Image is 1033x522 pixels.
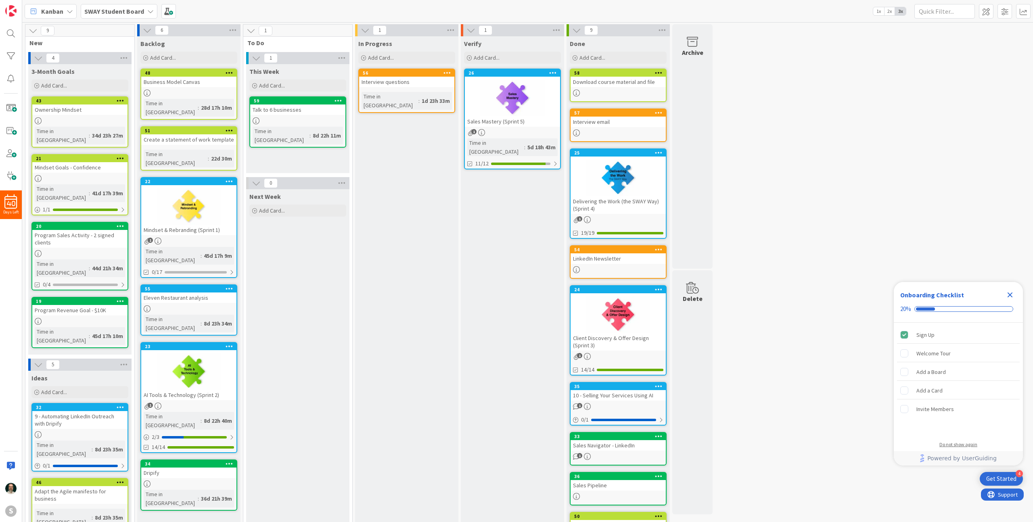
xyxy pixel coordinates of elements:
div: 22Mindset & Rebranding (Sprint 1) [141,178,236,235]
div: Client Discovery & Offer Design (Sprint 3) [571,333,666,351]
a: 58Download course material and file [570,69,667,102]
a: 57Interview email [570,109,667,142]
span: 1 [577,453,582,458]
span: This Week [249,67,279,75]
div: Add a Card is incomplete. [897,382,1020,399]
div: 58 [574,70,666,76]
div: 28d 17h 10m [199,103,234,112]
div: Mindset Goals - Confidence [32,162,128,173]
span: Add Card... [41,388,67,396]
div: Time in [GEOGRAPHIC_DATA] [253,127,309,144]
input: Quick Filter... [914,4,975,19]
a: 23AI Tools & Technology (Sprint 2)Time in [GEOGRAPHIC_DATA]:8d 22h 40m2/314/14 [140,342,237,453]
img: Visit kanbanzone.com [5,5,17,17]
div: 48 [141,69,236,77]
div: 45d 17h 10m [90,332,125,340]
span: 6 [155,25,169,35]
div: 55Eleven Restaurant analysis [141,285,236,303]
span: 2x [884,7,895,15]
a: 22Mindset & Rebranding (Sprint 1)Time in [GEOGRAPHIC_DATA]:45d 17h 9m0/17 [140,177,237,278]
div: 46Adapt the Agile manifesto for business [32,479,128,504]
div: Time in [GEOGRAPHIC_DATA] [144,315,201,332]
span: 5 [46,360,60,370]
div: 50 [571,513,666,520]
div: Delivering the Work (the SWAY Way) (Sprint 4) [571,196,666,214]
div: Sign Up is complete. [897,326,1020,344]
span: 0 / 1 [43,461,50,470]
div: Time in [GEOGRAPHIC_DATA] [144,490,198,507]
div: S [5,505,17,517]
span: Powered by UserGuiding [927,453,997,463]
div: Adapt the Agile manifesto for business [32,486,128,504]
div: 58Download course material and file [571,69,666,87]
div: 34Dripify [141,460,236,478]
span: Next Week [249,192,281,200]
div: 35 [574,384,666,389]
span: : [418,96,420,105]
div: 26 [468,70,560,76]
span: 4 [46,53,60,63]
div: 46 [32,479,128,486]
div: 19 [36,299,128,304]
div: 36 [574,474,666,479]
div: Mindset & Rebranding (Sprint 1) [141,225,236,235]
div: Invite Members [916,404,954,414]
div: 36Sales Pipeline [571,473,666,491]
div: 9 - Automating LinkedIn Outreach with Dripify [32,411,128,429]
div: Time in [GEOGRAPHIC_DATA] [35,184,89,202]
span: : [198,103,199,112]
a: 25Delivering the Work (the SWAY Way) (Sprint 4)19/19 [570,148,667,239]
span: 3-Month Goals [31,67,75,75]
div: 51 [145,128,236,134]
div: 32 [32,404,128,411]
div: 56 [359,69,454,77]
div: Sign Up [916,330,935,340]
span: 9 [584,25,598,35]
a: 329 - Automating LinkedIn Outreach with DripifyTime in [GEOGRAPHIC_DATA]:8d 23h 35m0/1 [31,403,128,472]
span: Verify [464,40,481,48]
span: Ideas [31,374,48,382]
div: Do not show again [939,441,977,448]
div: Checklist items [894,323,1023,436]
div: 56Interview questions [359,69,454,87]
div: 26 [465,69,560,77]
div: Time in [GEOGRAPHIC_DATA] [144,412,201,430]
span: : [92,445,93,454]
div: Add a Board [916,367,946,377]
div: 35 [571,383,666,390]
div: Time in [GEOGRAPHIC_DATA] [35,127,89,144]
span: To Do [247,39,342,47]
div: 34 [141,460,236,468]
a: 48Business Model CanvasTime in [GEOGRAPHIC_DATA]:28d 17h 10m [140,69,237,120]
a: 24Client Discovery & Offer Design (Sprint 3)14/14 [570,285,667,376]
div: 19 [32,298,128,305]
div: 36d 21h 39m [199,494,234,503]
span: Add Card... [368,54,394,61]
span: 1 [479,25,492,35]
div: 8d 22h 40m [202,416,234,425]
span: Add Card... [150,54,176,61]
div: 34 [145,461,236,467]
a: Powered by UserGuiding [898,451,1019,466]
div: Eleven Restaurant analysis [141,292,236,303]
span: 1 [148,238,153,243]
div: Create a statement of work template [141,134,236,145]
span: In Progress [358,40,392,48]
span: 1 [577,403,582,408]
div: 19Program Revenue Goal - $10K [32,298,128,315]
div: Time in [GEOGRAPHIC_DATA] [35,327,89,345]
div: Onboarding Checklist [900,290,964,300]
div: 21 [36,156,128,161]
span: : [208,154,209,163]
span: Add Card... [579,54,605,61]
div: 23AI Tools & Technology (Sprint 2) [141,343,236,400]
div: Program Revenue Goal - $10K [32,305,128,315]
a: 26Sales Mastery (Sprint 5)Time in [GEOGRAPHIC_DATA]:5d 18h 43m11/12 [464,69,561,169]
span: : [524,143,525,152]
img: KM [5,483,17,494]
div: 51Create a statement of work template [141,127,236,145]
div: 34d 23h 27m [90,131,125,140]
span: 0 / 1 [581,416,589,424]
div: Add a Card [916,386,943,395]
b: SWAY Student Board [84,7,144,15]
